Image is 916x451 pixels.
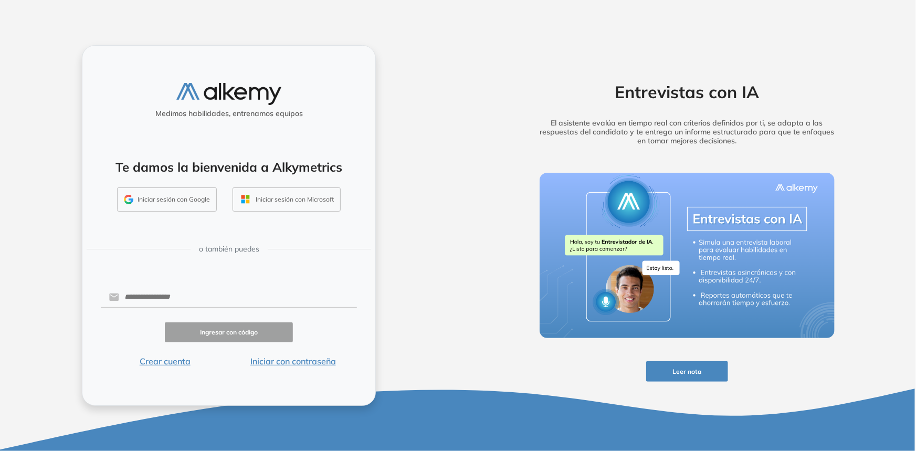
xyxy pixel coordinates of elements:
[124,195,133,204] img: GMAIL_ICON
[176,83,281,104] img: logo-alkemy
[87,109,371,118] h5: Medimos habilidades, entrenamos equipos
[646,361,728,382] button: Leer nota
[239,193,251,205] img: OUTLOOK_ICON
[199,244,259,255] span: o también puedes
[117,187,217,212] button: Iniciar sesión con Google
[540,173,835,339] img: img-more-info
[233,187,341,212] button: Iniciar sesión con Microsoft
[101,355,229,368] button: Crear cuenta
[523,119,851,145] h5: El asistente evalúa en tiempo real con criterios definidos por ti, se adapta a las respuestas del...
[165,322,293,343] button: Ingresar con código
[229,355,357,368] button: Iniciar con contraseña
[96,160,362,175] h4: Te damos la bienvenida a Alkymetrics
[523,82,851,102] h2: Entrevistas con IA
